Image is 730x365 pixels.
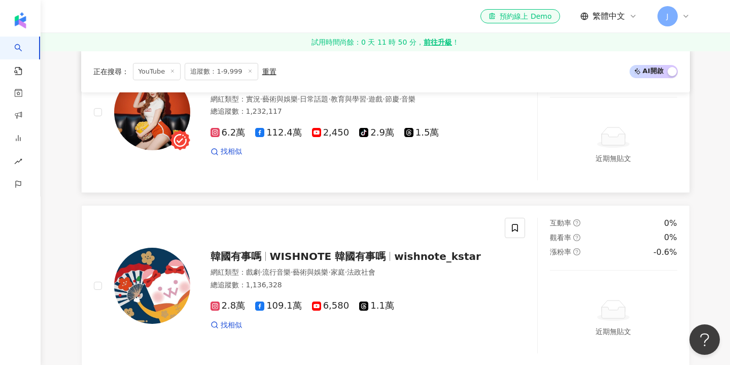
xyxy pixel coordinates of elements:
span: · [328,268,330,276]
span: WISHNOTE 韓國有事嗎 [270,250,386,262]
span: · [298,95,300,103]
span: · [399,95,401,103]
div: -0.6% [653,247,677,258]
div: 預約線上 Demo [489,11,551,21]
div: 近期無貼文 [596,326,631,337]
a: 找相似 [211,147,242,157]
span: · [383,95,385,103]
a: KOL AvatarMiss布丁網紅類型：實況·藝術與娛樂·日常話題·教育與學習·遊戲·節慶·音樂總追蹤數：1,232,1176.2萬112.4萬2,4502.9萬1.5萬找相似互動率quest... [81,32,690,193]
span: · [291,268,293,276]
span: J [666,11,668,22]
span: 流行音樂 [262,268,291,276]
span: · [260,268,262,276]
span: · [260,95,262,103]
span: 109.1萬 [255,301,302,311]
span: 找相似 [221,147,242,157]
span: 2,450 [312,127,350,138]
span: 互動率 [550,219,571,227]
span: 正在搜尋 ： [93,68,129,76]
span: 戲劇 [246,268,260,276]
iframe: Help Scout Beacon - Open [689,324,720,355]
span: question-circle [573,234,580,241]
img: KOL Avatar [114,74,190,150]
span: 日常話題 [300,95,328,103]
span: 家庭 [331,268,345,276]
span: 2.8萬 [211,301,246,311]
span: 藝術與娛樂 [262,95,298,103]
span: 法政社會 [347,268,375,276]
div: 重置 [262,68,276,76]
div: 網紅類型 ： [211,268,493,278]
span: question-circle [573,219,580,226]
span: · [328,95,330,103]
span: 遊戲 [368,95,383,103]
span: 繁體中文 [593,11,625,22]
img: KOL Avatar [114,248,190,324]
a: search [14,37,34,76]
span: 6,580 [312,301,350,311]
span: 漲粉率 [550,248,571,256]
span: question-circle [573,248,580,255]
span: 2.9萬 [359,127,394,138]
span: 1.5萬 [404,127,439,138]
a: 試用時間尚餘：0 天 11 時 50 分，前往升級！ [41,33,730,51]
div: 0% [664,218,677,229]
a: 找相似 [211,320,242,330]
span: 教育與學習 [331,95,366,103]
span: wishnote_kstar [394,250,481,262]
span: 節慶 [385,95,399,103]
span: 觀看率 [550,234,571,242]
span: · [366,95,368,103]
span: 韓國有事嗎 [211,250,261,262]
span: 1.1萬 [359,301,394,311]
span: rise [14,151,22,174]
span: 實況 [246,95,260,103]
strong: 前往升級 [424,37,452,47]
div: 0% [664,232,677,243]
a: 預約線上 Demo [480,9,560,23]
img: logo icon [12,12,28,28]
div: 網紅類型 ： [211,94,493,105]
span: 音樂 [401,95,415,103]
span: 藝術與娛樂 [293,268,328,276]
span: 追蹤數：1-9,999 [185,63,258,80]
div: 近期無貼文 [596,153,631,164]
span: 112.4萬 [255,127,302,138]
div: 總追蹤數 ： 1,136,328 [211,280,493,290]
div: 總追蹤數 ： 1,232,117 [211,107,493,117]
span: · [345,268,347,276]
span: 6.2萬 [211,127,246,138]
span: 找相似 [221,320,242,330]
span: YouTube [133,63,181,80]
